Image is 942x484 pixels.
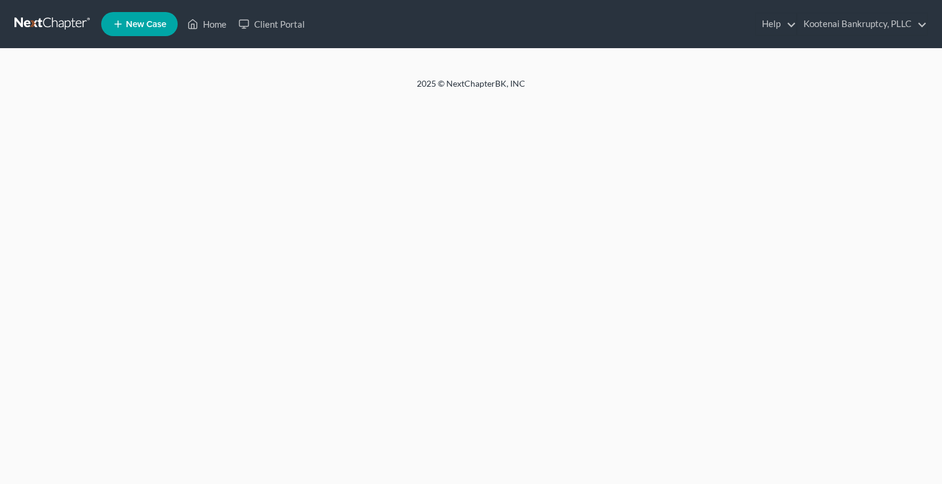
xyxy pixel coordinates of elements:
a: Client Portal [232,13,311,35]
a: Kootenai Bankruptcy, PLLC [797,13,927,35]
div: 2025 © NextChapterBK, INC [128,78,814,99]
new-legal-case-button: New Case [101,12,178,36]
a: Home [181,13,232,35]
a: Help [756,13,796,35]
